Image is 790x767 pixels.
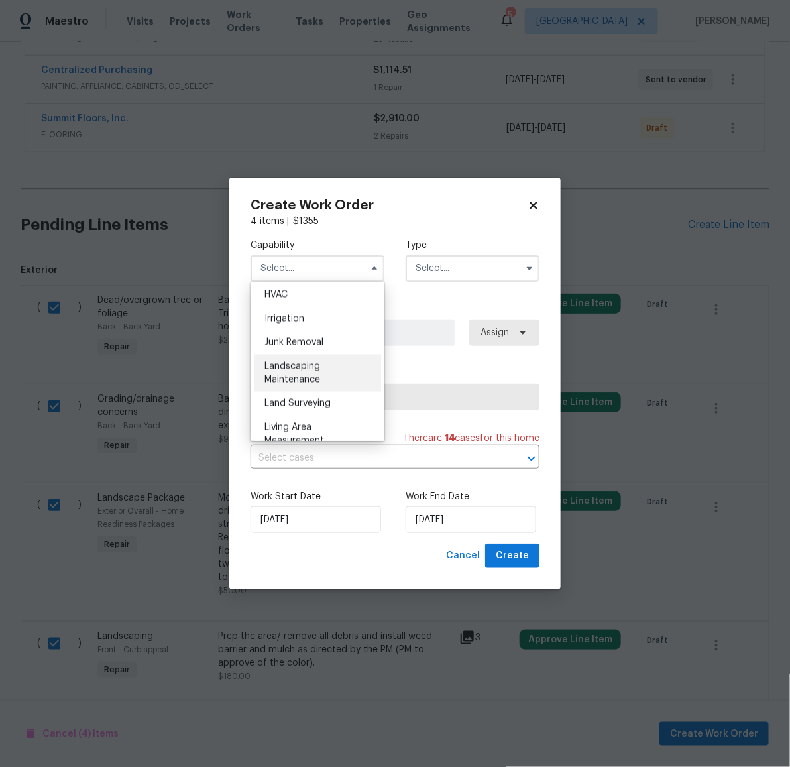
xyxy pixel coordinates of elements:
[264,338,323,347] span: Junk Removal
[264,423,324,445] span: Living Area Measurement
[264,290,288,300] span: HVAC
[262,390,528,404] span: Select trade partner
[480,326,509,339] span: Assign
[251,215,539,228] div: 4 items |
[251,255,384,282] input: Select...
[522,261,537,276] button: Show options
[496,548,529,564] span: Create
[293,217,319,226] span: $ 1355
[446,548,480,564] span: Cancel
[251,506,381,533] input: M/D/YYYY
[406,239,539,252] label: Type
[251,448,502,469] input: Select cases
[251,303,539,316] label: Work Order Manager
[251,490,384,503] label: Work Start Date
[264,362,320,384] span: Landscaping Maintenance
[522,449,541,468] button: Open
[251,199,528,212] h2: Create Work Order
[367,261,382,276] button: Hide options
[485,544,539,568] button: Create
[406,490,539,503] label: Work End Date
[406,506,536,533] input: M/D/YYYY
[251,367,539,381] label: Trade Partner
[403,432,539,445] span: There are case s for this home
[264,399,331,408] span: Land Surveying
[445,434,455,443] span: 14
[264,314,304,324] span: Irrigation
[406,255,539,282] input: Select...
[441,544,485,568] button: Cancel
[251,239,384,252] label: Capability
